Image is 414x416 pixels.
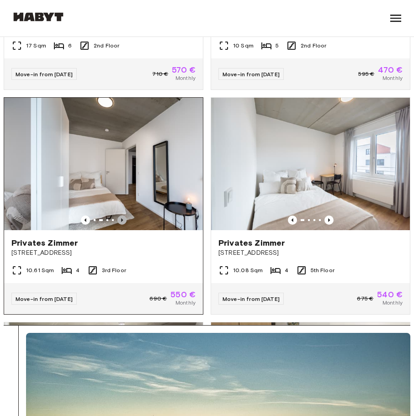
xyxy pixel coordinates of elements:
span: 5th Floor [311,266,334,274]
span: 570 € [172,66,196,74]
span: 6 [68,42,72,50]
span: 470 € [378,66,403,74]
img: Marketing picture of unit DE-04-037-026-04Q [211,98,410,230]
span: 550 € [170,290,196,299]
img: Habyt [11,12,66,21]
span: 10 Sqm [233,42,254,50]
button: Previous image [288,216,297,225]
span: 675 € [357,295,373,303]
span: 2nd Floor [301,42,326,50]
span: 17 Sqm [26,42,46,50]
span: Move-in from [DATE] [223,295,280,302]
button: Previous image [324,216,334,225]
span: 2nd Floor [94,42,119,50]
span: 4 [285,266,288,274]
a: Marketing picture of unit DE-04-037-012-02QMarketing picture of unit DE-04-037-012-02QPrevious im... [4,97,203,315]
span: Privates Zimmer [11,237,78,248]
span: 3rd Floor [102,266,126,274]
span: 690 € [149,295,167,303]
a: Marketing picture of unit DE-04-037-026-04QPrevious imagePrevious imagePrivates Zimmer[STREET_ADD... [211,97,410,315]
span: 10.61 Sqm [26,266,54,274]
span: Monthly [175,299,196,307]
span: Move-in from [DATE] [223,71,280,78]
span: 5 [276,42,279,50]
span: [STREET_ADDRESS] [218,248,403,258]
button: Previous image [117,216,127,225]
span: [STREET_ADDRESS] [11,248,196,258]
span: 595 € [358,70,374,78]
span: 540 € [377,290,403,299]
span: Privates Zimmer [218,237,285,248]
span: Monthly [175,74,196,82]
span: 10.08 Sqm [233,266,263,274]
span: Monthly [382,299,403,307]
span: 4 [76,266,80,274]
span: Move-in from [DATE] [16,295,73,302]
button: Previous image [81,216,90,225]
span: Move-in from [DATE] [16,71,73,78]
span: 710 € [152,70,168,78]
img: Marketing picture of unit DE-04-037-012-02Q [31,98,230,230]
span: Monthly [382,74,403,82]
